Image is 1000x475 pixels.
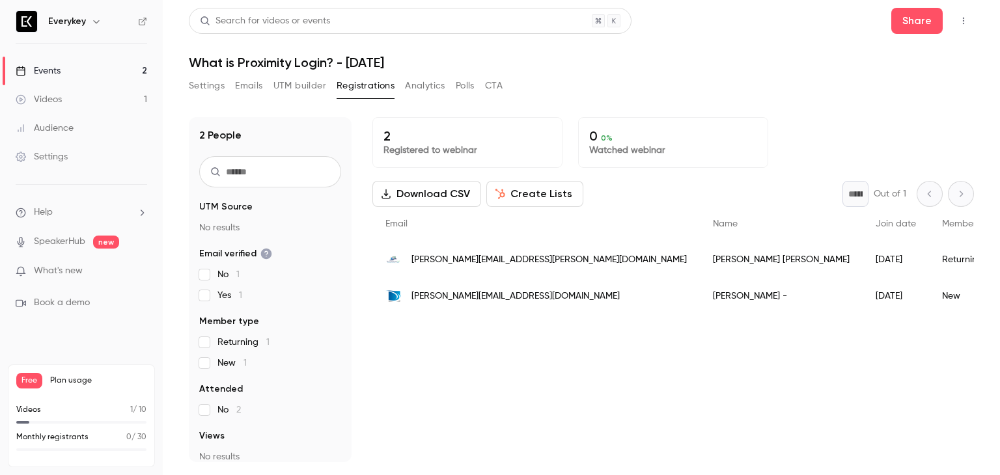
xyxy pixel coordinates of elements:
div: [DATE] [863,241,929,278]
span: 0 % [601,133,613,142]
span: What's new [34,264,83,278]
span: Yes [217,289,242,302]
p: No results [199,450,341,463]
button: Create Lists [486,181,583,207]
span: [PERSON_NAME][EMAIL_ADDRESS][PERSON_NAME][DOMAIN_NAME] [411,253,687,267]
button: UTM builder [273,75,326,96]
span: 2 [236,405,241,414]
button: Polls [456,75,475,96]
span: Attended [199,383,243,396]
p: Registered to webinar [383,144,551,157]
p: Watched webinar [589,144,757,157]
p: / 10 [130,404,146,416]
div: Audience [16,122,74,135]
p: 2 [383,128,551,144]
span: Free [16,373,42,388]
button: Download CSV [372,181,481,207]
span: new [93,236,119,249]
li: help-dropdown-opener [16,206,147,219]
span: Views [199,429,225,442]
p: No results [199,221,341,234]
span: Email verified [199,247,272,260]
span: Returning [217,336,270,349]
img: brookfieldfinancial.com [385,288,401,304]
span: Email [385,219,408,228]
div: Events [16,64,61,77]
span: Join date [876,219,916,228]
span: Plan usage [50,375,146,386]
button: Share [891,8,943,34]
p: / 30 [126,431,146,443]
img: Everykey [16,11,37,32]
h6: Everykey [48,15,86,28]
span: No [217,403,241,416]
div: Videos [16,93,62,106]
span: [PERSON_NAME][EMAIL_ADDRESS][DOMAIN_NAME] [411,290,620,303]
div: [PERSON_NAME] - [700,278,863,314]
p: Monthly registrants [16,431,89,443]
span: Member type [942,219,998,228]
button: Settings [189,75,225,96]
button: Emails [235,75,262,96]
span: Member type [199,315,259,328]
div: [DATE] [863,278,929,314]
p: Out of 1 [874,187,906,200]
p: Videos [16,404,41,416]
span: Name [713,219,738,228]
span: 1 [239,291,242,300]
p: 0 [589,128,757,144]
a: SpeakerHub [34,235,85,249]
button: Analytics [405,75,445,96]
h1: What is Proximity Login? - [DATE] [189,55,974,70]
div: [PERSON_NAME] [PERSON_NAME] [700,241,863,278]
span: New [217,357,247,370]
span: 1 [243,359,247,368]
div: Search for videos or events [200,14,330,28]
span: 1 [130,406,133,414]
span: UTM Source [199,200,253,213]
span: 0 [126,433,132,441]
span: 1 [236,270,240,279]
span: 1 [266,338,270,347]
h1: 2 People [199,128,242,143]
div: Settings [16,150,68,163]
span: Book a demo [34,296,90,310]
button: CTA [485,75,503,96]
button: Registrations [337,75,395,96]
span: No [217,268,240,281]
span: Help [34,206,53,219]
img: blueteamassess.com [385,252,401,267]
